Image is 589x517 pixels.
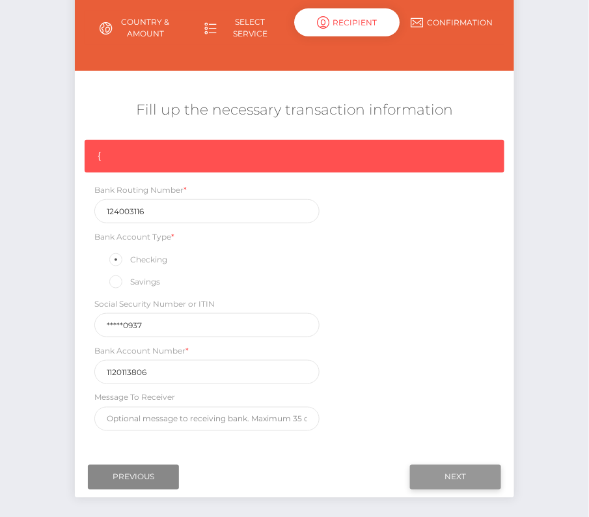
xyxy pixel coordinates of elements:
[295,8,400,36] div: Recipient
[410,465,501,490] input: Next
[94,360,320,384] input: Only digits
[94,392,175,404] label: Message To Receiver
[94,184,187,196] label: Bank Routing Number
[107,251,167,268] label: Checking
[94,407,320,431] input: Optional message to receiving bank. Maximum 35 characters
[107,273,160,290] label: Savings
[94,298,215,310] label: Social Security Number or ITIN
[94,313,320,337] input: 9 digits
[98,150,101,161] span: {
[94,199,320,223] input: Only 9 digits
[85,11,189,45] a: Country & Amount
[94,231,174,243] label: Bank Account Type
[88,465,179,490] input: Previous
[400,11,504,34] a: Confirmation
[189,11,294,45] a: Select Service
[85,100,504,120] h5: Fill up the necessary transaction information
[94,345,189,357] label: Bank Account Number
